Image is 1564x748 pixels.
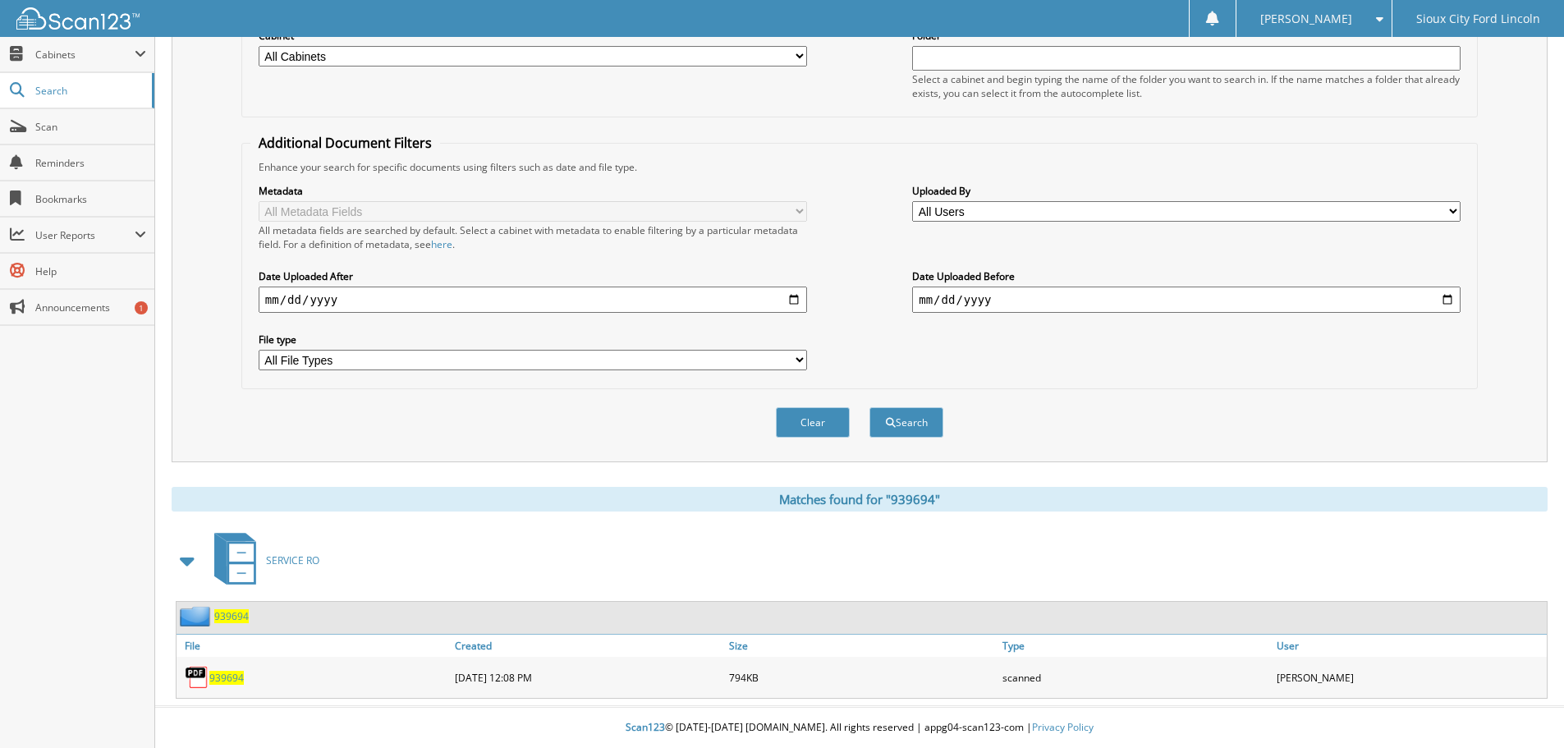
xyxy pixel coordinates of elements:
div: Select a cabinet and begin typing the name of the folder you want to search in. If the name match... [912,72,1461,100]
div: Matches found for "939694" [172,487,1548,512]
label: Date Uploaded Before [912,269,1461,283]
span: User Reports [35,228,135,242]
img: folder2.png [180,606,214,626]
img: PDF.png [185,665,209,690]
a: File [177,635,451,657]
label: Metadata [259,184,807,198]
input: start [259,287,807,313]
div: [PERSON_NAME] [1273,661,1547,694]
a: Type [998,635,1273,657]
span: Sioux City Ford Lincoln [1416,14,1540,24]
span: Scan [35,120,146,134]
label: Uploaded By [912,184,1461,198]
div: © [DATE]-[DATE] [DOMAIN_NAME]. All rights reserved | appg04-scan123-com | [155,708,1564,748]
label: File type [259,333,807,346]
div: 1 [135,301,148,314]
a: 939694 [214,609,249,623]
input: end [912,287,1461,313]
span: Search [35,84,144,98]
span: Reminders [35,156,146,170]
a: Created [451,635,725,657]
span: Bookmarks [35,192,146,206]
div: All metadata fields are searched by default. Select a cabinet with metadata to enable filtering b... [259,223,807,251]
button: Search [869,407,943,438]
label: Date Uploaded After [259,269,807,283]
div: [DATE] 12:08 PM [451,661,725,694]
a: 939694 [209,671,244,685]
a: Privacy Policy [1032,720,1094,734]
a: User [1273,635,1547,657]
span: Help [35,264,146,278]
span: SERVICE RO [266,553,319,567]
a: SERVICE RO [204,528,319,593]
a: here [431,237,452,251]
span: Cabinets [35,48,135,62]
span: Announcements [35,301,146,314]
button: Clear [776,407,850,438]
span: Scan123 [626,720,665,734]
a: Size [725,635,999,657]
div: Enhance your search for specific documents using filters such as date and file type. [250,160,1469,174]
img: scan123-logo-white.svg [16,7,140,30]
legend: Additional Document Filters [250,134,440,152]
span: [PERSON_NAME] [1260,14,1352,24]
div: 794KB [725,661,999,694]
div: scanned [998,661,1273,694]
